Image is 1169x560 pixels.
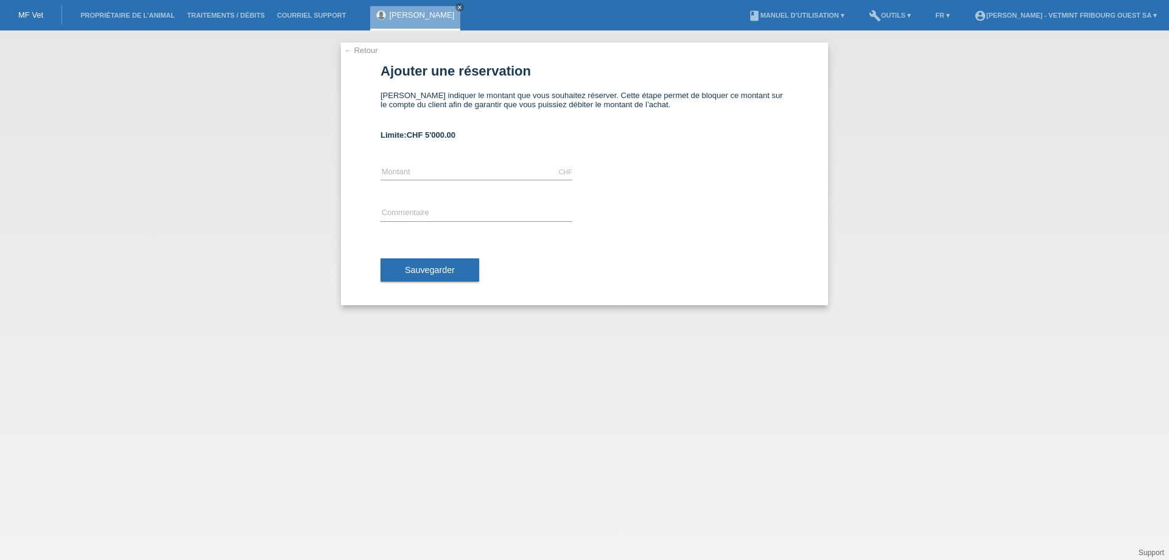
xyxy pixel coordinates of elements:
[968,12,1163,19] a: account_circle[PERSON_NAME] - Vetmint Fribourg Ouest SA ▾
[389,10,454,19] a: [PERSON_NAME]
[181,12,271,19] a: Traitements / débits
[381,258,479,282] button: Sauvegarder
[748,10,760,22] i: book
[18,10,43,19] a: MF Vet
[455,3,464,12] a: close
[1139,548,1164,557] a: Support
[742,12,851,19] a: bookManuel d’utilisation ▾
[381,63,788,79] h1: Ajouter une réservation
[405,265,455,275] span: Sauvegarder
[869,10,881,22] i: build
[381,130,455,140] b: Limite:
[74,12,181,19] a: Propriétaire de l’animal
[457,4,463,10] i: close
[863,12,917,19] a: buildOutils ▾
[344,46,378,55] a: ← Retour
[407,130,455,140] span: CHF 5'000.00
[381,91,788,118] div: [PERSON_NAME] indiquer le montant que vous souhaitez réserver. Cette étape permet de bloquer ce m...
[929,12,956,19] a: FR ▾
[558,168,572,175] div: CHF
[271,12,352,19] a: Courriel Support
[974,10,986,22] i: account_circle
